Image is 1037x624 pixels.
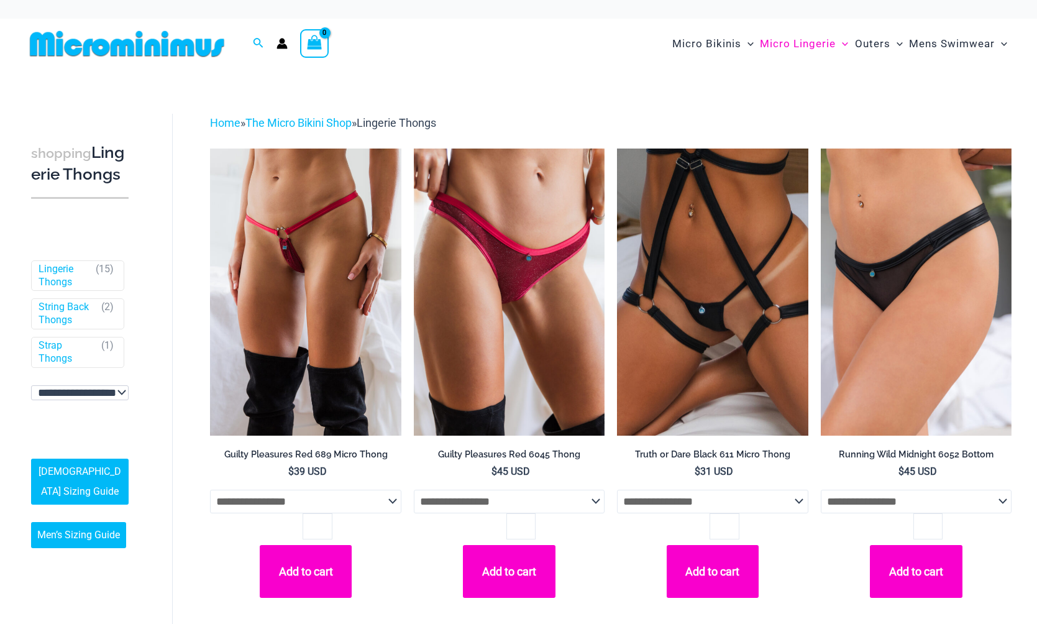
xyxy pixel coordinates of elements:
span: $ [491,466,497,477]
span: Outers [855,28,890,60]
a: Search icon link [253,36,264,52]
button: Add to cart [870,545,962,598]
a: Lingerie Thongs [39,263,90,289]
a: Guilty Pleasures Red 6045 Thong [414,449,605,465]
span: Mens Swimwear [909,28,995,60]
a: String Back Thongs [39,301,96,327]
span: Micro Lingerie [760,28,836,60]
a: Truth or Dare Black 611 Micro Thong [617,449,808,465]
span: » » [210,116,436,129]
a: The Micro Bikini Shop [245,116,352,129]
span: Menu Toggle [741,28,754,60]
span: 2 [104,301,110,313]
a: Guilty Pleasures Red 689 Micro 01Guilty Pleasures Red 689 Micro 02Guilty Pleasures Red 689 Micro 02 [210,149,401,435]
h2: Guilty Pleasures Red 689 Micro Thong [210,449,401,461]
span: 1 [104,339,110,351]
input: Product quantity [913,513,943,539]
span: $ [898,466,904,477]
a: Mens SwimwearMenu ToggleMenu Toggle [906,25,1010,63]
img: Guilty Pleasures Red 689 Micro 01 [210,149,401,435]
span: shopping [31,145,91,161]
a: Micro LingerieMenu ToggleMenu Toggle [757,25,851,63]
a: Running Wild Midnight 6052 Bottom 01Running Wild Midnight 1052 Top 6052 Bottom 05Running Wild Mid... [821,149,1012,435]
h2: Guilty Pleasures Red 6045 Thong [414,449,605,461]
a: [DEMOGRAPHIC_DATA] Sizing Guide [31,459,129,505]
h2: Truth or Dare Black 611 Micro Thong [617,449,808,461]
bdi: 45 USD [898,466,937,477]
a: OutersMenu ToggleMenu Toggle [852,25,906,63]
bdi: 31 USD [695,466,733,477]
img: MM SHOP LOGO FLAT [25,30,229,58]
a: Strap Thongs [39,339,96,365]
span: ( ) [96,263,114,289]
input: Product quantity [303,513,332,539]
span: Lingerie Thongs [357,116,436,129]
span: $ [695,466,700,477]
h2: Running Wild Midnight 6052 Bottom [821,449,1012,461]
a: Account icon link [276,38,288,49]
span: Micro Bikinis [672,28,741,60]
span: ( ) [101,339,114,365]
a: Guilty Pleasures Red 689 Micro Thong [210,449,401,465]
span: Menu Toggle [890,28,903,60]
h3: Lingerie Thongs [31,142,129,185]
bdi: 39 USD [288,466,327,477]
img: Truth or Dare Black Micro 02 [617,149,808,435]
span: $ [288,466,294,477]
span: Menu Toggle [995,28,1007,60]
a: Men’s Sizing Guide [31,522,126,548]
a: Truth or Dare Black Micro 02Truth or Dare Black 1905 Bodysuit 611 Micro 12Truth or Dare Black 190... [617,149,808,435]
button: Add to cart [667,545,759,598]
a: View Shopping Cart, empty [300,29,329,58]
a: Running Wild Midnight 6052 Bottom [821,449,1012,465]
span: ( ) [101,301,114,327]
button: Add to cart [260,545,352,598]
input: Product quantity [710,513,739,539]
bdi: 45 USD [491,466,530,477]
select: wpc-taxonomy-pa_fabric-type-746009 [31,385,129,400]
img: Guilty Pleasures Red 6045 Thong 01 [414,149,605,435]
span: 15 [99,263,110,275]
a: Micro BikinisMenu ToggleMenu Toggle [669,25,757,63]
nav: Site Navigation [667,23,1012,65]
a: Home [210,116,240,129]
button: Add to cart [463,545,555,598]
input: Product quantity [506,513,536,539]
span: Menu Toggle [836,28,848,60]
a: Guilty Pleasures Red 6045 Thong 01Guilty Pleasures Red 6045 Thong 02Guilty Pleasures Red 6045 Tho... [414,149,605,435]
img: Running Wild Midnight 6052 Bottom 01 [821,149,1012,435]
